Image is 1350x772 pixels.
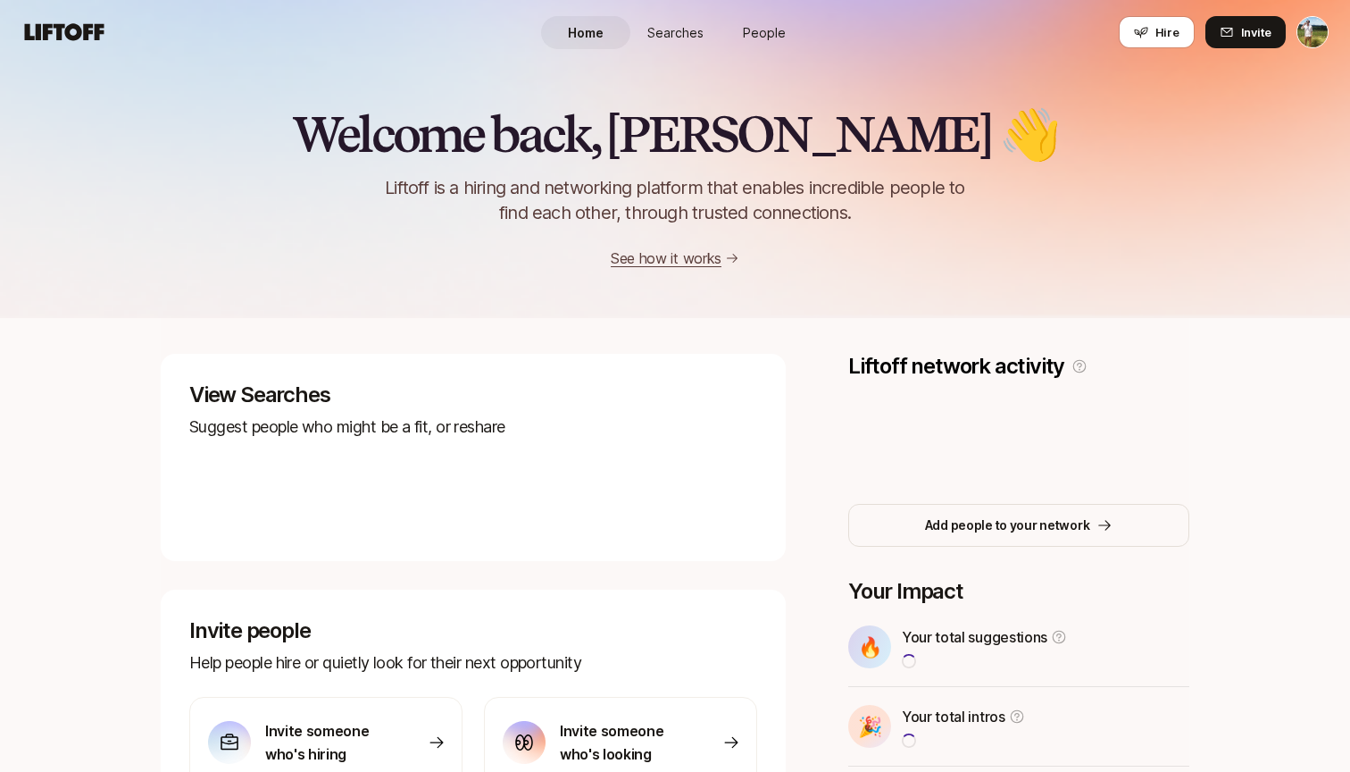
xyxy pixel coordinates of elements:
span: Home [568,23,604,42]
p: Suggest people who might be a fit, or reshare [189,415,757,440]
span: Hire [1155,23,1179,41]
a: Searches [630,16,720,49]
button: Invite [1205,16,1286,48]
button: Add people to your network [848,504,1189,547]
span: People [743,23,786,42]
a: See how it works [611,249,721,267]
span: Invite [1241,23,1271,41]
p: Add people to your network [925,515,1090,536]
a: Home [541,16,630,49]
p: Liftoff network activity [848,354,1064,379]
p: Invite someone who's hiring [265,719,390,766]
button: Tyler Kieft [1296,16,1329,48]
p: Your Impact [848,579,1189,604]
p: Your total suggestions [902,625,1047,649]
p: Liftoff is a hiring and networking platform that enables incredible people to find each other, th... [355,175,995,225]
p: Invite people [189,618,757,643]
p: Your total intros [902,705,1005,728]
img: Tyler Kieft [1297,17,1328,47]
p: Invite someone who's looking [560,719,685,766]
p: Help people hire or quietly look for their next opportunity [189,650,757,675]
a: People [720,16,809,49]
div: 🔥 [848,625,891,668]
div: 🎉 [848,705,891,748]
p: View Searches [189,382,757,407]
h2: Welcome back, [PERSON_NAME] 👋 [292,107,1057,161]
button: Hire [1119,16,1195,48]
span: Searches [647,23,704,42]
